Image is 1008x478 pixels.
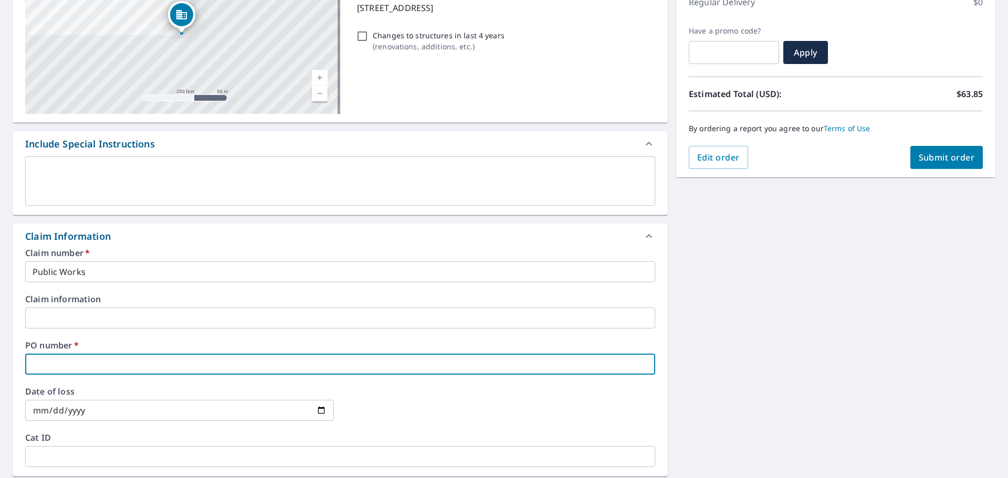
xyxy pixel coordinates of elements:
[919,152,975,163] span: Submit order
[689,88,836,100] p: Estimated Total (USD):
[13,131,668,156] div: Include Special Instructions
[689,26,779,36] label: Have a promo code?
[824,123,870,133] a: Terms of Use
[689,124,983,133] p: By ordering a report you agree to our
[783,41,828,64] button: Apply
[25,137,155,151] div: Include Special Instructions
[373,41,505,52] p: ( renovations, additions, etc. )
[697,152,740,163] span: Edit order
[25,229,111,243] div: Claim Information
[357,2,651,14] p: [STREET_ADDRESS]
[373,30,505,41] p: Changes to structures in last 4 years
[25,433,655,442] label: Cat ID
[689,146,748,169] button: Edit order
[910,146,983,169] button: Submit order
[312,70,328,86] a: Current Level 17, Zoom In
[25,387,334,396] label: Date of loss
[25,295,655,303] label: Claim information
[25,341,655,349] label: PO number
[25,249,655,257] label: Claim number
[168,1,195,34] div: Dropped pin, building 1, Commercial property, 6729 Totem Beach Rd Tulalip, WA 98271
[792,47,820,58] span: Apply
[312,86,328,101] a: Current Level 17, Zoom Out
[13,224,668,249] div: Claim Information
[957,88,983,100] p: $63.85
